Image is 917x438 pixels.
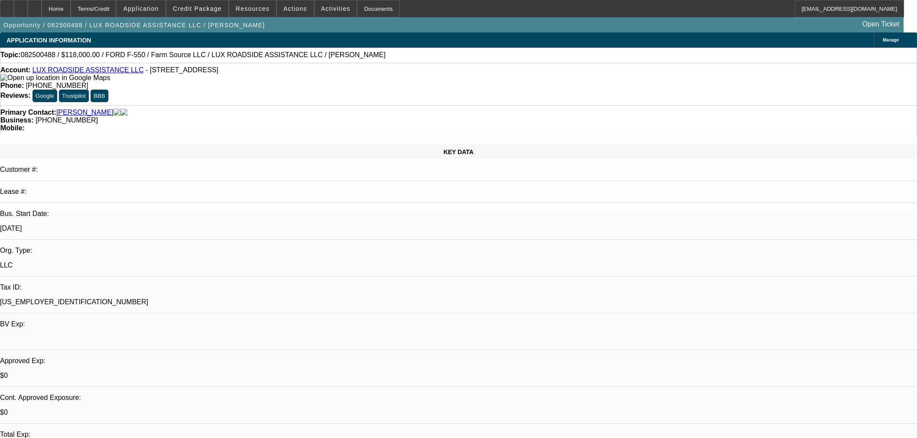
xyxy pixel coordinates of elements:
button: Actions [277,0,314,17]
button: Google [33,90,57,102]
span: Application [123,5,159,12]
span: Activities [321,5,351,12]
span: - [STREET_ADDRESS] [146,66,218,74]
strong: Business: [0,116,33,124]
span: 082500488 / $118,000.00 / FORD F-550 / Farm Source LLC / LUX ROADSIDE ASSISTANCE LLC / [PERSON_NAME] [21,51,386,59]
button: BBB [91,90,108,102]
button: Activities [315,0,357,17]
img: Open up location in Google Maps [0,74,110,82]
img: facebook-icon.png [114,109,120,116]
strong: Reviews: [0,92,30,99]
a: Open Ticket [859,17,903,32]
span: [PHONE_NUMBER] [26,82,88,89]
a: View Google Maps [0,74,110,81]
strong: Account: [0,66,30,74]
button: Resources [229,0,276,17]
span: Credit Package [173,5,222,12]
strong: Phone: [0,82,24,89]
span: APPLICATION INFORMATION [7,37,91,44]
strong: Mobile: [0,124,25,132]
span: [PHONE_NUMBER] [36,116,98,124]
a: LUX ROADSIDE ASSISTANCE LLC [33,66,144,74]
strong: Topic: [0,51,21,59]
strong: Primary Contact: [0,109,56,116]
span: Actions [283,5,307,12]
button: Application [117,0,165,17]
a: [PERSON_NAME] [56,109,114,116]
span: Opportunity / 082500488 / LUX ROADSIDE ASSISTANCE LLC / [PERSON_NAME] [3,22,265,29]
img: linkedin-icon.png [120,109,127,116]
span: Manage [883,38,899,42]
span: Resources [236,5,270,12]
button: Trustpilot [59,90,88,102]
button: Credit Package [166,0,228,17]
span: KEY DATA [443,148,473,155]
